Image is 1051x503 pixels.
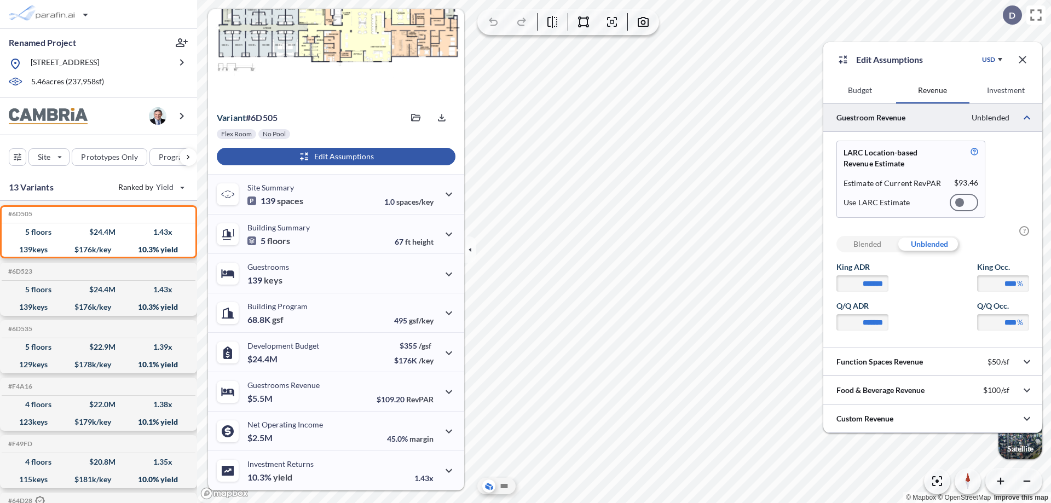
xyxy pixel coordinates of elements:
p: $109.20 [377,395,434,404]
button: Program [149,148,209,166]
img: user logo [149,107,166,125]
img: Switcher Image [998,415,1042,459]
p: [STREET_ADDRESS] [31,57,99,71]
p: $ 93.46 [954,178,978,189]
p: Guestrooms [247,262,289,271]
p: Renamed Project [9,37,76,49]
div: USD [982,55,995,64]
p: Food & Beverage Revenue [836,385,925,396]
h5: Click to copy the code [6,325,32,333]
p: Investment Returns [247,459,314,469]
span: spaces [277,195,303,206]
span: /key [419,356,434,365]
label: King ADR [836,262,888,273]
span: Yield [156,182,174,193]
h5: Click to copy the code [6,268,32,275]
p: 495 [394,316,434,325]
p: Flex Room [221,130,252,138]
span: gsf [272,314,284,325]
a: Improve this map [994,494,1048,501]
span: keys [264,275,282,286]
label: Q/Q Occ. [977,300,1029,311]
button: Investment [969,77,1042,103]
a: Mapbox homepage [200,487,249,500]
p: $5.5M [247,393,274,404]
p: Net Operating Income [247,420,323,429]
p: Building Program [247,302,308,311]
button: Aerial View [482,479,495,493]
p: Prototypes Only [81,152,138,163]
button: Prototypes Only [72,148,147,166]
button: Site Plan [498,479,511,493]
p: 5 [247,235,290,246]
button: Switcher ImageSatellite [998,415,1042,459]
p: $50/sf [988,357,1009,367]
p: 5.46 acres ( 237,958 sf) [31,76,104,88]
button: Ranked by Yield [109,178,192,196]
h5: Click to copy the code [6,383,32,390]
div: Blended [836,236,898,252]
p: 139 [247,275,282,286]
p: $355 [394,341,434,350]
h5: Click to copy the code [6,210,32,218]
a: Mapbox [906,494,936,501]
a: OpenStreetMap [938,494,991,501]
p: 139 [247,195,303,206]
button: Revenue [896,77,969,103]
p: 67 [395,237,434,246]
p: 68.8K [247,314,284,325]
p: LARC Location-based Revenue Estimate [844,147,945,169]
span: height [412,237,434,246]
img: BrandImage [9,108,88,125]
p: 13 Variants [9,181,54,194]
span: ft [405,237,411,246]
p: 10.3% [247,472,292,483]
p: Custom Revenue [836,413,893,424]
button: Budget [823,77,896,103]
p: Function Spaces Revenue [836,356,923,367]
p: $176K [394,356,434,365]
p: # 6d505 [217,112,278,123]
p: Development Budget [247,341,319,350]
p: Edit Assumptions [856,53,923,66]
span: gsf/key [409,316,434,325]
div: Unblended [898,236,960,252]
span: yield [273,472,292,483]
p: 1.0 [384,197,434,206]
p: No Pool [263,130,286,138]
button: Site [28,148,70,166]
label: % [1017,317,1023,328]
p: Building Summary [247,223,310,232]
span: spaces/key [396,197,434,206]
p: Use LARC Estimate [844,198,910,207]
span: RevPAR [406,395,434,404]
p: D [1009,10,1015,20]
span: Variant [217,112,246,123]
span: floors [267,235,290,246]
label: King Occ. [977,262,1029,273]
p: Site Summary [247,183,294,192]
p: 1.43x [414,473,434,483]
p: Guestrooms Revenue [247,380,320,390]
p: $2.5M [247,432,274,443]
h5: Click to copy the code [6,440,32,448]
p: Satellite [1007,444,1033,453]
p: Program [159,152,189,163]
p: $100/sf [983,385,1009,395]
label: Q/Q ADR [836,300,888,311]
label: % [1017,278,1023,289]
p: $24.4M [247,354,279,365]
span: margin [409,434,434,443]
p: Site [38,152,50,163]
span: ? [1019,226,1029,236]
button: Edit Assumptions [217,148,455,165]
span: /gsf [419,341,431,350]
p: Estimate of Current RevPAR [844,178,942,189]
p: 45.0% [387,434,434,443]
